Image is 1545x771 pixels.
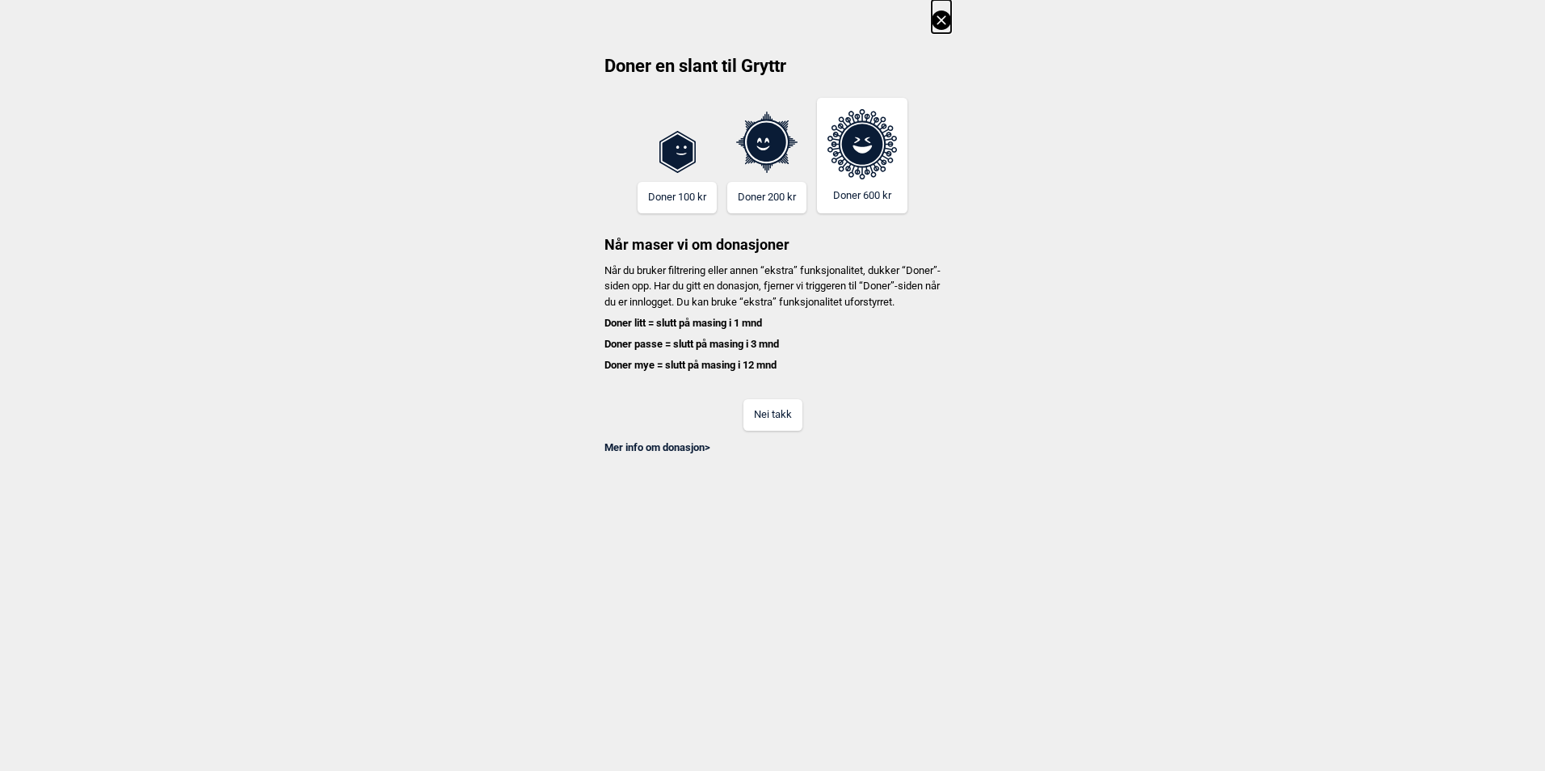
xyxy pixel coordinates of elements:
[604,441,710,453] a: Mer info om donasjon>
[743,399,802,431] button: Nei takk
[817,98,907,213] button: Doner 600 kr
[727,182,806,213] button: Doner 200 kr
[594,54,951,90] h2: Doner en slant til Gryttr
[604,359,777,371] b: Doner mye = slutt på masing i 12 mnd
[594,263,951,373] p: Når du bruker filtrering eller annen “ekstra” funksjonalitet, dukker “Doner”-siden opp. Har du gi...
[594,213,951,255] h3: Når maser vi om donasjoner
[604,338,779,350] b: Doner passe = slutt på masing i 3 mnd
[604,317,762,329] b: Doner litt = slutt på masing i 1 mnd
[638,182,717,213] button: Doner 100 kr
